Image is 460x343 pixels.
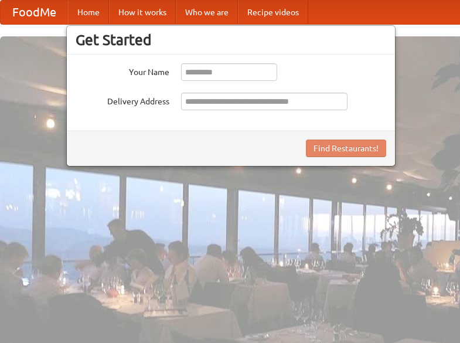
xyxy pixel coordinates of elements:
[176,1,238,24] a: Who we are
[68,1,109,24] a: Home
[76,63,169,78] label: Your Name
[238,1,308,24] a: Recipe videos
[306,140,386,157] button: Find Restaurants!
[76,31,386,49] h3: Get Started
[109,1,176,24] a: How it works
[1,1,68,24] a: FoodMe
[76,93,169,107] label: Delivery Address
